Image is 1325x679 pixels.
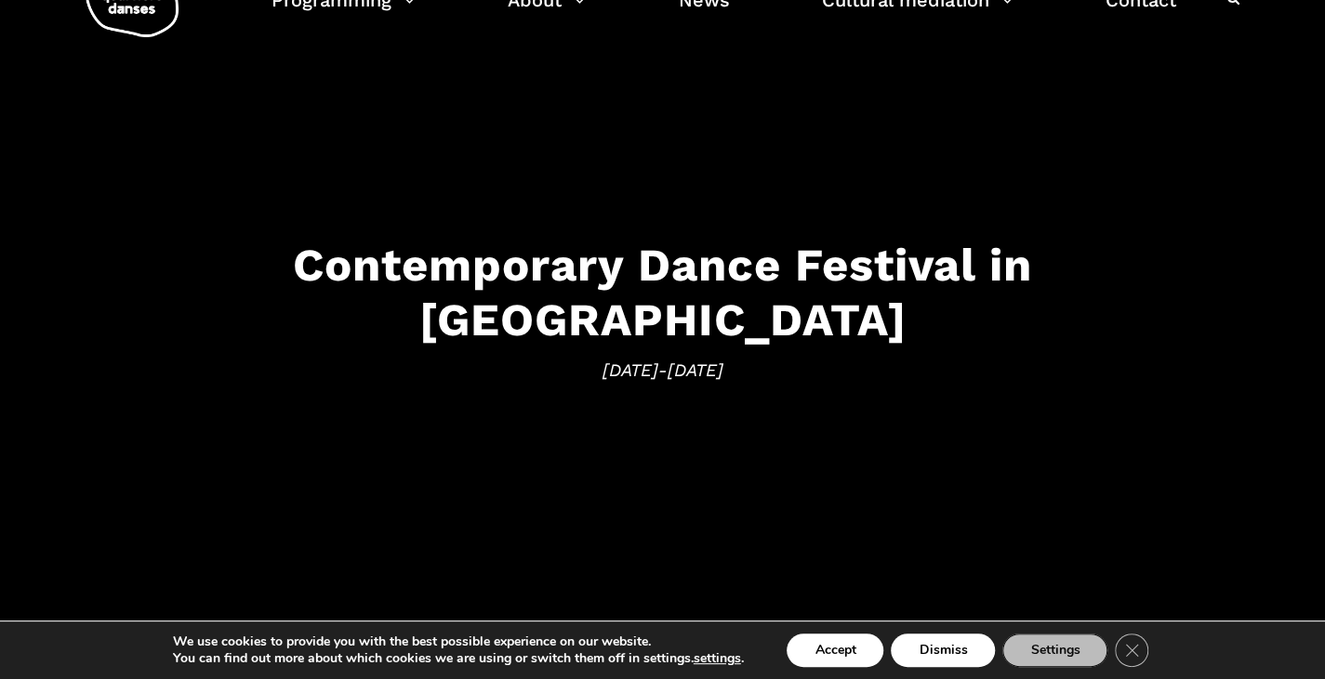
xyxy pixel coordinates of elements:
button: Accept [787,633,883,667]
font: Accept [815,641,855,659]
font: You can find out more about which cookies we are using or switch them off in settings. [173,649,694,667]
font: [DATE]-[DATE] [603,359,723,381]
font: settings [694,649,741,667]
font: Settings [1030,641,1080,659]
font: Dismiss [919,641,967,659]
button: settings [694,650,741,667]
font: . [741,649,744,667]
button: Dismiss [891,633,995,667]
button: Close GDPR Cookie Banner [1115,633,1148,667]
button: Settings [1002,633,1107,667]
font: Contemporary Dance Festival in [GEOGRAPHIC_DATA] [293,238,1032,346]
font: We use cookies to provide you with the best possible experience on our website. [173,633,651,650]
